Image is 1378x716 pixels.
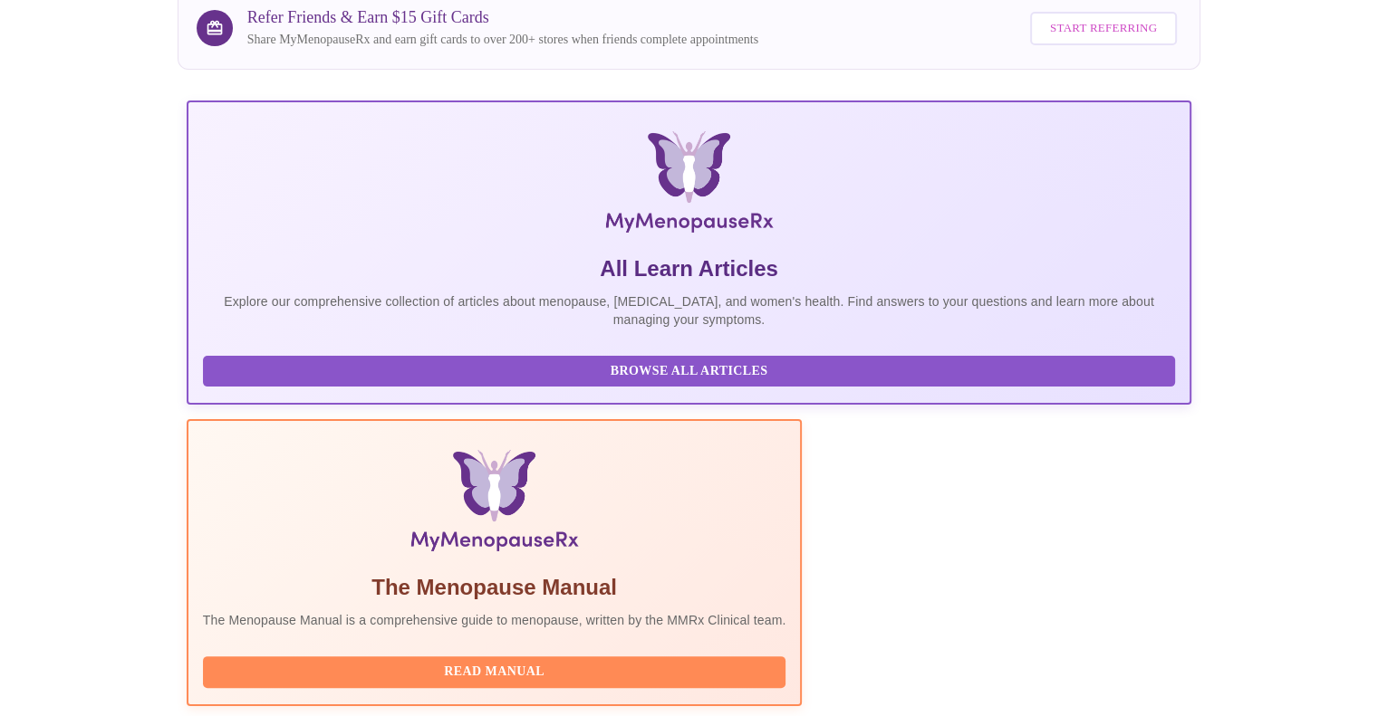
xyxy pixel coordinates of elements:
[203,611,786,629] p: The Menopause Manual is a comprehensive guide to menopause, written by the MMRx Clinical team.
[247,8,758,27] h3: Refer Friends & Earn $15 Gift Cards
[1030,12,1177,45] button: Start Referring
[295,450,693,558] img: Menopause Manual
[247,31,758,49] p: Share MyMenopauseRx and earn gift cards to over 200+ stores when friends complete appointments
[203,656,786,688] button: Read Manual
[1026,3,1181,54] a: Start Referring
[203,254,1176,283] h5: All Learn Articles
[203,663,791,678] a: Read Manual
[203,573,786,602] h5: The Menopause Manual
[221,360,1158,383] span: Browse All Articles
[203,356,1176,387] button: Browse All Articles
[203,362,1180,377] a: Browse All Articles
[203,292,1176,329] p: Explore our comprehensive collection of articles about menopause, [MEDICAL_DATA], and women's hea...
[221,661,768,683] span: Read Manual
[353,131,1024,240] img: MyMenopauseRx Logo
[1050,18,1157,39] span: Start Referring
